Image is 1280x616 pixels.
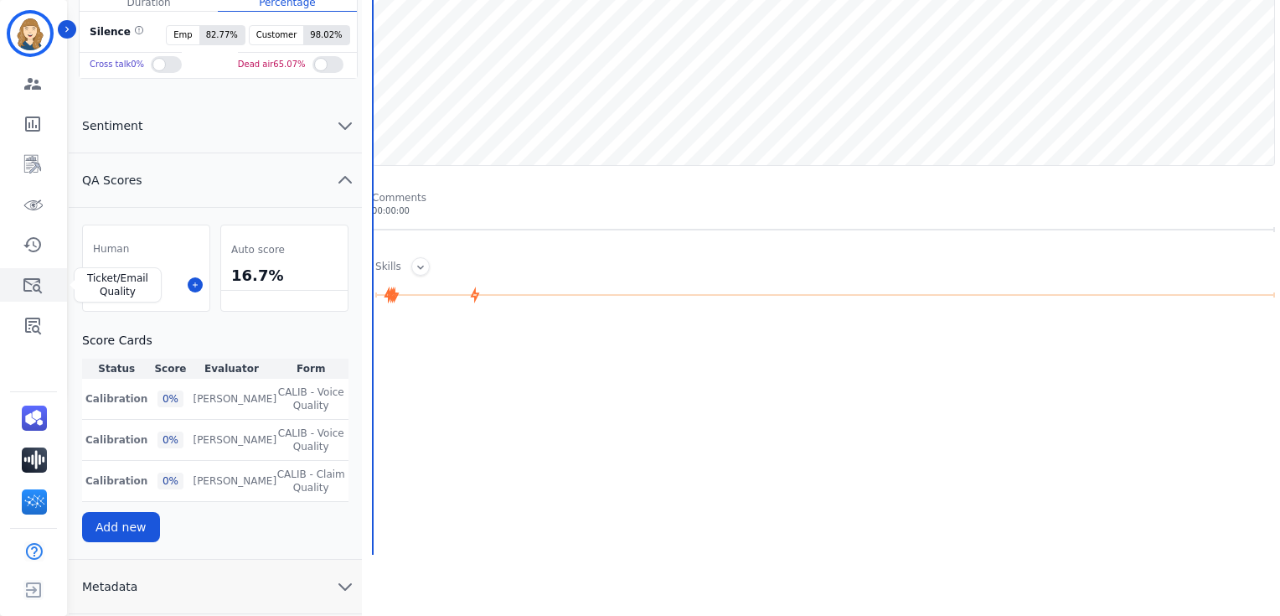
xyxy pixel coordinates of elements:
th: Score [151,359,189,379]
div: Add a Score [96,259,181,311]
div: Silence [86,25,144,45]
div: Comments [372,191,1275,204]
h3: Score Cards [82,332,348,349]
p: [PERSON_NAME] [193,474,276,488]
div: 0 % [157,473,183,489]
span: CALIB - Voice Quality [276,386,345,412]
div: Skills [375,260,401,276]
img: Bordered avatar [10,13,50,54]
span: Metadata [69,578,151,595]
p: Calibration [85,433,147,447]
span: Human [93,242,129,256]
p: Calibration [85,474,147,488]
button: Add new [82,512,160,542]
div: Cross talk 0 % [90,53,144,77]
button: Metadata chevron down [69,560,362,614]
svg: chevron down [335,577,355,597]
div: 0 % [157,391,183,407]
span: Sentiment [69,117,156,134]
div: Auto score [228,239,341,261]
div: 00:00:00 [372,204,1275,217]
svg: chevron up [335,170,355,190]
span: CALIB - Voice Quality [276,427,345,453]
th: Form [273,359,348,379]
div: 16.7% [228,261,341,290]
p: [PERSON_NAME] [193,392,276,406]
button: QA Scores chevron up [69,153,362,208]
svg: chevron down [335,116,355,136]
th: Status [82,359,151,379]
th: Evaluator [189,359,273,379]
span: QA Scores [69,172,156,189]
span: Customer [250,26,304,44]
div: 0 % [157,432,183,448]
span: Emp [167,26,199,44]
span: CALIB - Claim Quality [276,468,345,494]
span: 82.77 % [199,26,245,44]
div: Dead air 65.07 % [238,53,306,77]
span: 98.02 % [303,26,348,44]
p: [PERSON_NAME] [193,433,276,447]
button: Sentiment chevron down [69,99,362,153]
p: Calibration [85,392,147,406]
